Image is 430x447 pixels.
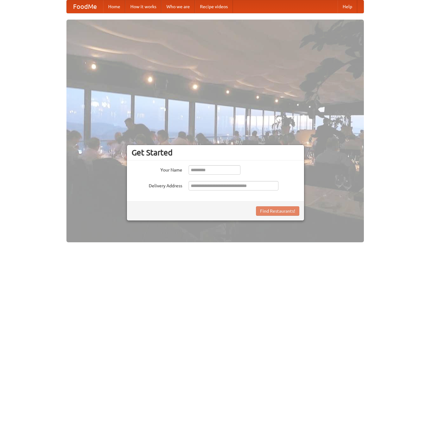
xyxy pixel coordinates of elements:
[132,165,182,173] label: Your Name
[103,0,125,13] a: Home
[195,0,233,13] a: Recipe videos
[125,0,161,13] a: How it works
[256,206,299,216] button: Find Restaurants!
[132,148,299,157] h3: Get Started
[161,0,195,13] a: Who we are
[338,0,357,13] a: Help
[67,0,103,13] a: FoodMe
[132,181,182,189] label: Delivery Address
